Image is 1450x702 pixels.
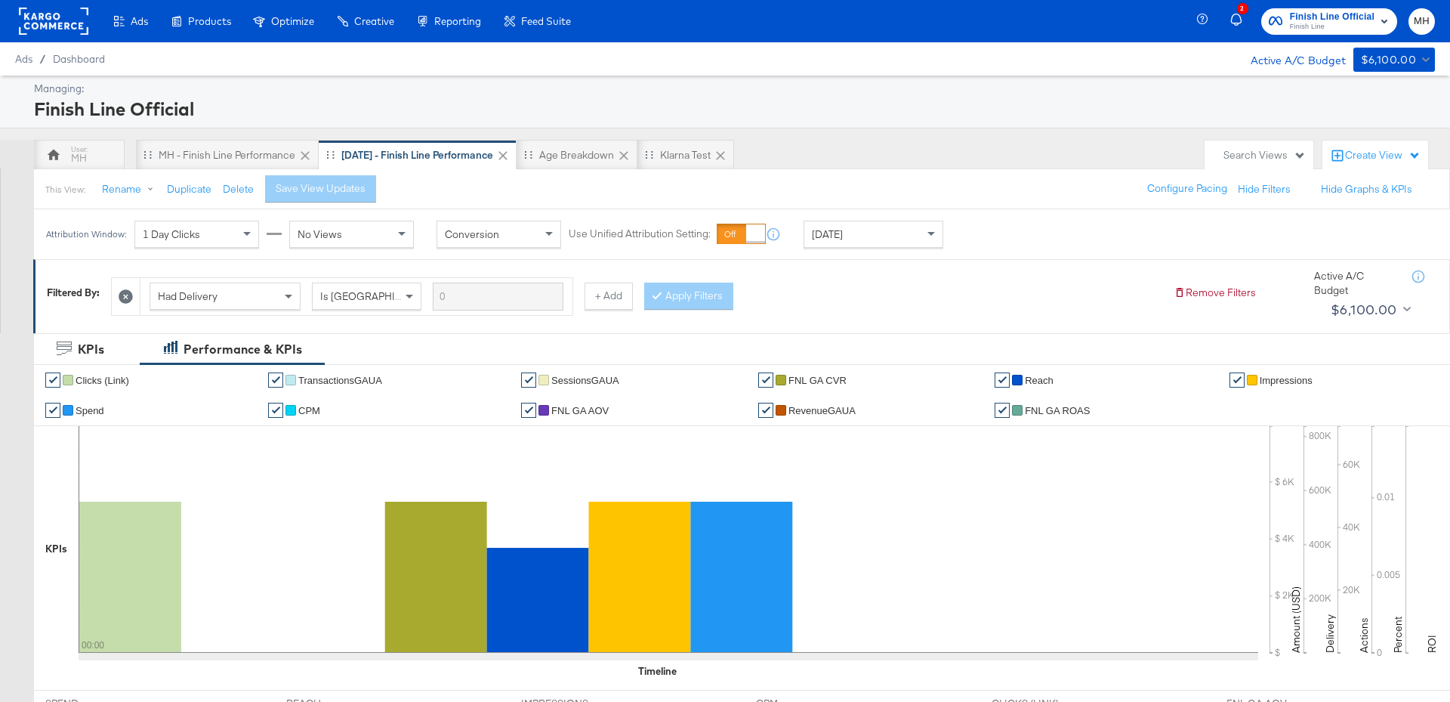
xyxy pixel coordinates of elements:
button: 2 [1228,7,1254,36]
button: Delete [223,182,254,196]
a: ✔ [268,403,283,418]
span: Creative [354,15,394,27]
span: FNL GA ROAS [1025,405,1090,416]
div: $6,100.00 [1361,51,1417,70]
button: Configure Pacing [1137,175,1238,203]
span: Feed Suite [521,15,571,27]
a: ✔ [45,373,60,388]
div: Search Views [1223,148,1306,162]
button: Finish Line OfficialFinish Line [1261,8,1397,35]
span: TransactionsGAUA [298,375,382,386]
div: Performance & KPIs [184,341,302,358]
a: ✔ [995,373,1010,388]
div: [DATE] - Finish Line Performance [341,148,493,162]
text: Actions [1357,617,1371,653]
div: Age Breakdown [539,148,614,162]
div: $6,100.00 [1331,298,1397,321]
text: Percent [1391,617,1405,653]
div: This View: [45,184,85,196]
input: Enter a search term [433,283,563,311]
div: Active A/C Budget [1235,48,1346,70]
button: + Add [585,283,633,310]
text: Delivery [1323,614,1337,653]
a: ✔ [1229,373,1245,388]
button: Hide Filters [1238,182,1291,196]
a: ✔ [758,373,773,388]
span: 1 Day Clicks [143,227,200,241]
span: / [32,53,53,65]
span: Reach [1025,375,1054,386]
a: ✔ [521,403,536,418]
span: CPM [298,405,320,416]
span: Impressions [1260,375,1313,386]
div: Attribution Window: [45,229,127,240]
button: Duplicate [167,182,211,196]
a: ✔ [995,403,1010,418]
div: Drag to reorder tab [326,150,335,159]
span: Conversion [445,227,499,241]
div: 2 [1237,3,1248,14]
div: MH - Finish Line Performance [159,148,295,162]
span: MH [1415,13,1429,30]
button: MH [1408,8,1435,35]
div: Timeline [638,664,677,679]
button: Remove Filters [1174,286,1256,300]
div: Managing: [34,82,1431,96]
span: Reporting [434,15,481,27]
div: Drag to reorder tab [645,150,653,159]
span: Spend [76,405,104,416]
text: Amount (USD) [1289,586,1303,653]
a: ✔ [268,373,283,388]
button: Rename [91,176,170,203]
span: Ads [131,15,148,27]
div: Create View [1345,148,1421,163]
a: ✔ [45,403,60,418]
a: Dashboard [53,53,105,65]
div: MH [71,151,87,165]
span: Finish Line [1290,21,1374,33]
span: Optimize [271,15,314,27]
a: ✔ [758,403,773,418]
span: FNL GA AOV [551,405,609,416]
span: FNL GA CVR [788,375,847,386]
div: Finish Line Official [34,96,1431,122]
text: ROI [1425,635,1439,653]
button: Hide Graphs & KPIs [1321,182,1412,196]
label: Use Unified Attribution Setting: [569,227,711,242]
button: $6,100.00 [1325,298,1414,322]
span: Ads [15,53,32,65]
span: Finish Line Official [1290,9,1374,25]
span: No Views [298,227,342,241]
span: Products [188,15,231,27]
div: Drag to reorder tab [524,150,532,159]
div: KPIs [78,341,104,358]
span: SessionsGAUA [551,375,619,386]
span: Is [GEOGRAPHIC_DATA] [320,289,436,303]
span: Clicks (Link) [76,375,129,386]
div: Klarna Test [660,148,711,162]
a: ✔ [521,373,536,388]
div: Drag to reorder tab [143,150,152,159]
button: $6,100.00 [1353,48,1435,72]
span: Had Delivery [158,289,217,303]
span: [DATE] [812,227,843,241]
div: Active A/C Budget [1314,269,1397,297]
div: KPIs [45,542,67,556]
span: RevenueGAUA [788,405,856,416]
div: Filtered By: [47,286,100,300]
